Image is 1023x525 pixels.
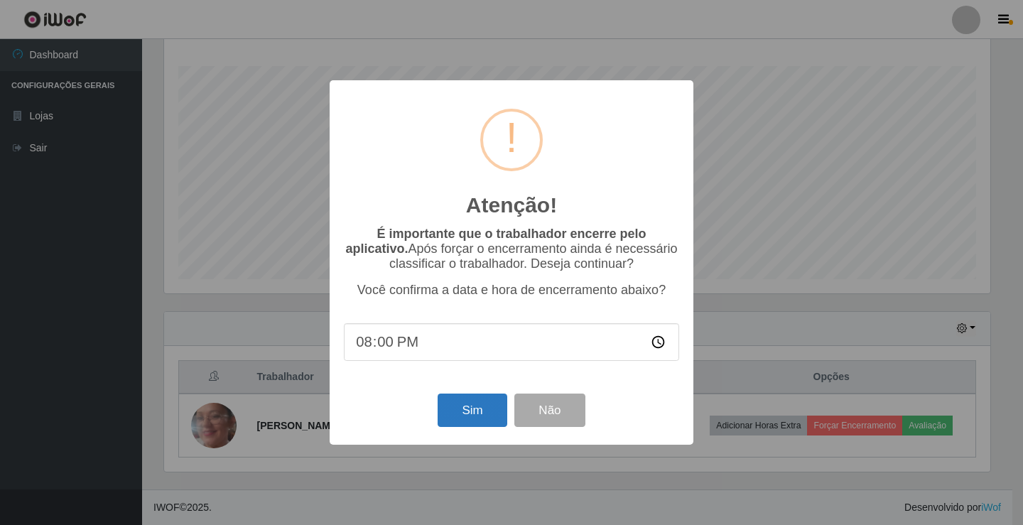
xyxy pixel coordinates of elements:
h2: Atenção! [466,193,557,218]
button: Sim [438,394,507,427]
button: Não [514,394,585,427]
p: Após forçar o encerramento ainda é necessário classificar o trabalhador. Deseja continuar? [344,227,679,271]
p: Você confirma a data e hora de encerramento abaixo? [344,283,679,298]
b: É importante que o trabalhador encerre pelo aplicativo. [345,227,646,256]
